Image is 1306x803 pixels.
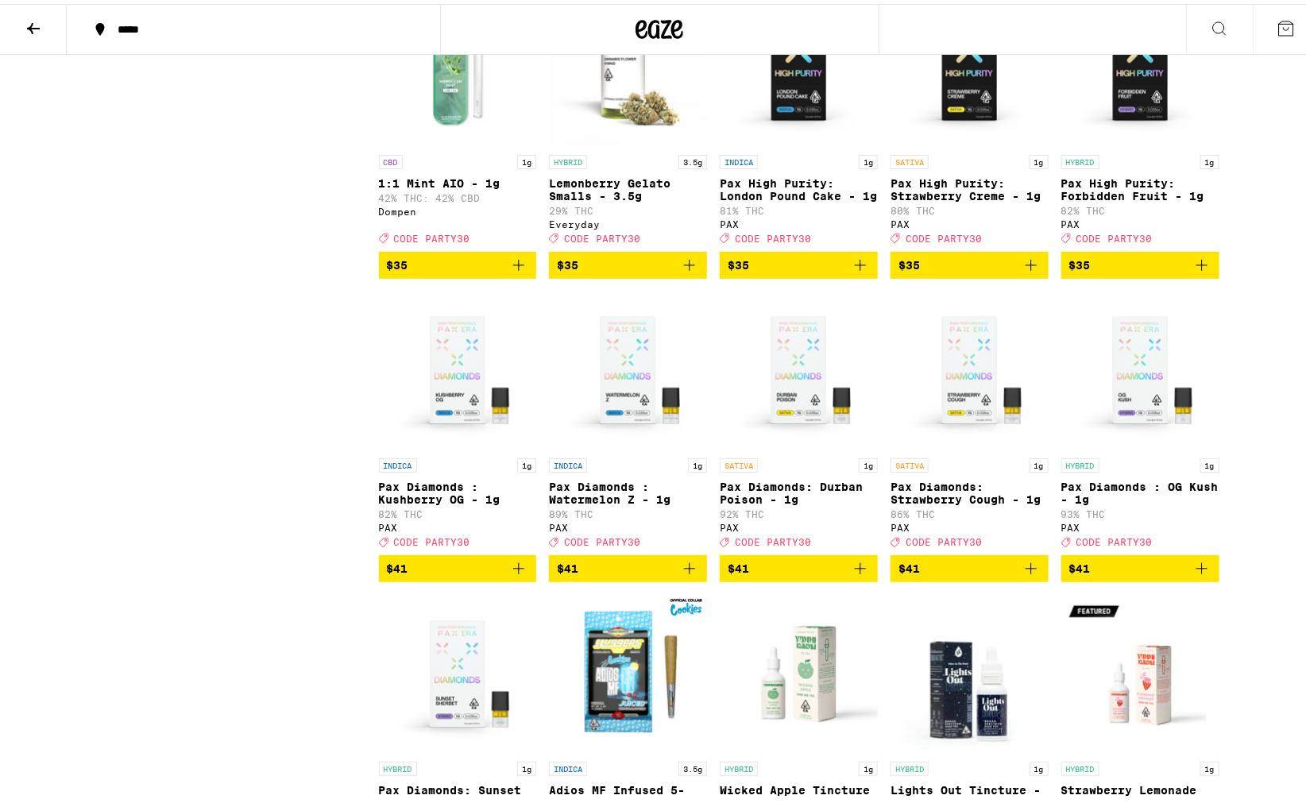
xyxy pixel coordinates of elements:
img: PAX - Pax Diamonds : Kushberry OG - 1g [379,288,537,446]
div: PAX [720,519,878,529]
span: $35 [728,255,749,268]
span: CODE PARTY30 [394,230,470,240]
button: Add to bag [1061,551,1219,578]
img: Yummi Karma - Strawberry Lemonade Tincture - 1000mg [1061,591,1219,750]
span: $35 [898,255,920,268]
p: Pax High Purity: London Pound Cake - 1g [720,173,878,199]
p: 1g [1030,454,1049,469]
div: Everyday [549,215,707,226]
span: CODE PARTY30 [564,230,640,240]
div: PAX [891,519,1049,529]
p: 1g [859,758,878,772]
div: PAX [891,215,1049,226]
div: PAX [379,519,537,529]
p: 1g [517,454,536,469]
p: 1g [1200,454,1219,469]
img: PAX - Pax Diamonds : Watermelon Z - 1g [549,288,707,446]
p: 86% THC [891,505,1049,515]
p: HYBRID [891,758,929,772]
p: 1:1 Mint AIO - 1g [379,173,537,186]
p: 1g [1200,151,1219,165]
p: HYBRID [720,758,758,772]
p: Pax Diamonds: Strawberry Cough - 1g [891,477,1049,502]
p: SATIVA [891,151,929,165]
img: Sluggers - Adios MF Infused 5-pack - 3.5g [549,591,707,750]
span: CODE PARTY30 [906,533,982,543]
p: 1g [517,151,536,165]
p: HYBRID [549,151,587,165]
a: Open page for Pax Diamonds : Watermelon Z - 1g from PAX [549,288,707,551]
span: $41 [557,558,578,571]
p: Pax High Purity: Strawberry Creme - 1g [891,173,1049,199]
div: PAX [549,519,707,529]
p: CBD [379,151,403,165]
p: 80% THC [891,202,1049,212]
p: Pax Diamonds : Watermelon Z - 1g [549,477,707,502]
p: 1g [1030,758,1049,772]
p: HYBRID [1061,151,1099,165]
p: 1g [1200,758,1219,772]
a: Open page for Pax Diamonds : Kushberry OG - 1g from PAX [379,288,537,551]
div: Dompen [379,203,537,213]
p: Pax Diamonds: Durban Poison - 1g [720,477,878,502]
button: Add to bag [891,551,1049,578]
p: 81% THC [720,202,878,212]
div: PAX [720,215,878,226]
p: INDICA [549,454,587,469]
p: INDICA [379,454,417,469]
p: SATIVA [891,454,929,469]
p: 92% THC [720,505,878,515]
button: Add to bag [720,551,878,578]
button: Add to bag [379,551,537,578]
p: 42% THC: 42% CBD [379,189,537,199]
span: Hi. Need any help? [10,11,114,24]
button: Add to bag [891,248,1049,275]
img: PAX - Pax Diamonds: Sunset Sherbet - 1g [379,591,537,750]
p: INDICA [720,151,758,165]
button: Add to bag [1061,248,1219,275]
img: Yummi Karma - Wicked Apple Tincture - 1000mg [720,591,878,750]
img: PAX - Pax Diamonds : OG Kush - 1g [1061,288,1219,446]
p: 93% THC [1061,505,1219,515]
p: 1g [1030,151,1049,165]
img: PAX - Pax Diamonds: Durban Poison - 1g [720,288,878,446]
p: HYBRID [1061,454,1099,469]
p: Pax High Purity: Forbidden Fruit - 1g [1061,173,1219,199]
span: $35 [387,255,408,268]
p: SATIVA [720,454,758,469]
div: PAX [1061,519,1219,529]
p: 29% THC [549,202,707,212]
span: $35 [557,255,578,268]
p: HYBRID [379,758,417,772]
div: PAX [1061,215,1219,226]
span: $41 [728,558,749,571]
p: 82% THC [1061,202,1219,212]
button: Add to bag [549,248,707,275]
p: Lemonberry Gelato Smalls - 3.5g [549,173,707,199]
p: 89% THC [549,505,707,515]
a: Open page for Pax Diamonds : OG Kush - 1g from PAX [1061,288,1219,551]
p: 1g [688,454,707,469]
p: 1g [859,151,878,165]
span: CODE PARTY30 [564,533,640,543]
button: Add to bag [379,248,537,275]
span: CODE PARTY30 [394,533,470,543]
span: CODE PARTY30 [1076,230,1153,240]
span: $41 [1069,558,1091,571]
span: $41 [387,558,408,571]
span: CODE PARTY30 [735,533,811,543]
img: Yummi Karma - Lights Out Tincture - 1000mg [891,591,1049,750]
span: CODE PARTY30 [735,230,811,240]
p: 3.5g [678,151,707,165]
span: $35 [1069,255,1091,268]
button: Add to bag [720,248,878,275]
a: Open page for Pax Diamonds: Strawberry Cough - 1g from PAX [891,288,1049,551]
button: Add to bag [549,551,707,578]
p: Pax Diamonds : OG Kush - 1g [1061,477,1219,502]
p: HYBRID [1061,758,1099,772]
img: PAX - Pax Diamonds: Strawberry Cough - 1g [891,288,1049,446]
p: 3.5g [678,758,707,772]
p: 1g [859,454,878,469]
p: 82% THC [379,505,537,515]
p: Pax Diamonds : Kushberry OG - 1g [379,477,537,502]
